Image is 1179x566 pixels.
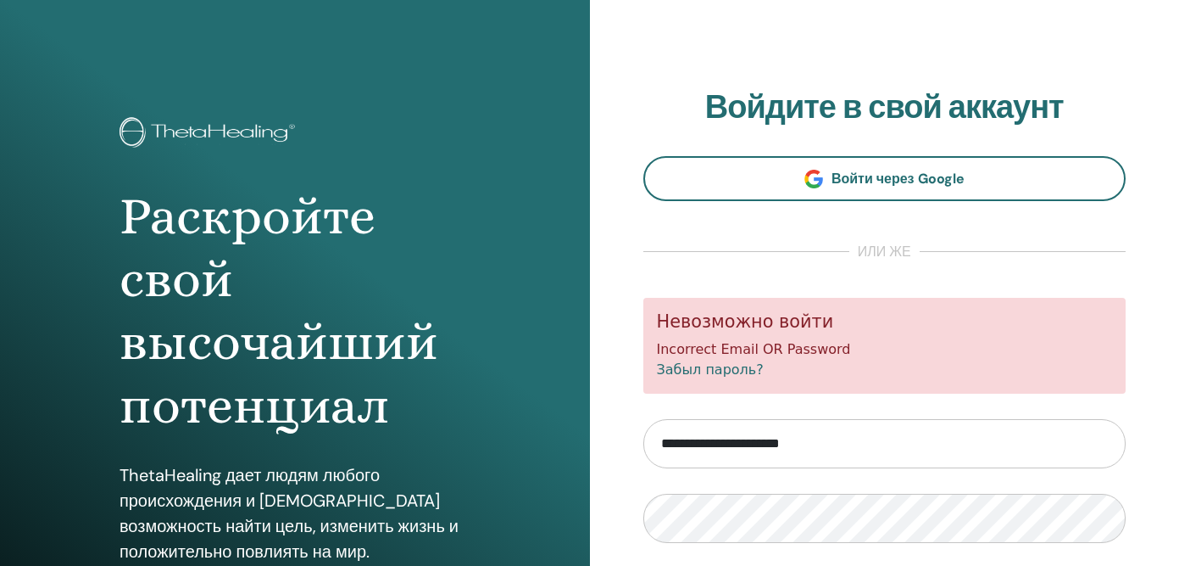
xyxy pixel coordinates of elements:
[643,88,1126,127] h2: Войдите в свой аккаунт
[849,242,920,262] span: или же
[120,185,470,438] h1: Раскройте свой высочайший потенциал
[120,462,470,564] p: ThetaHealing дает людям любого происхождения и [DEMOGRAPHIC_DATA] возможность найти цель, изменит...
[657,311,1113,333] h5: Невозможно войти
[643,156,1126,201] a: Войти через Google
[657,361,764,378] a: Забыл пароль?
[643,298,1126,394] div: Incorrect Email OR Password
[831,170,965,188] span: Войти через Google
